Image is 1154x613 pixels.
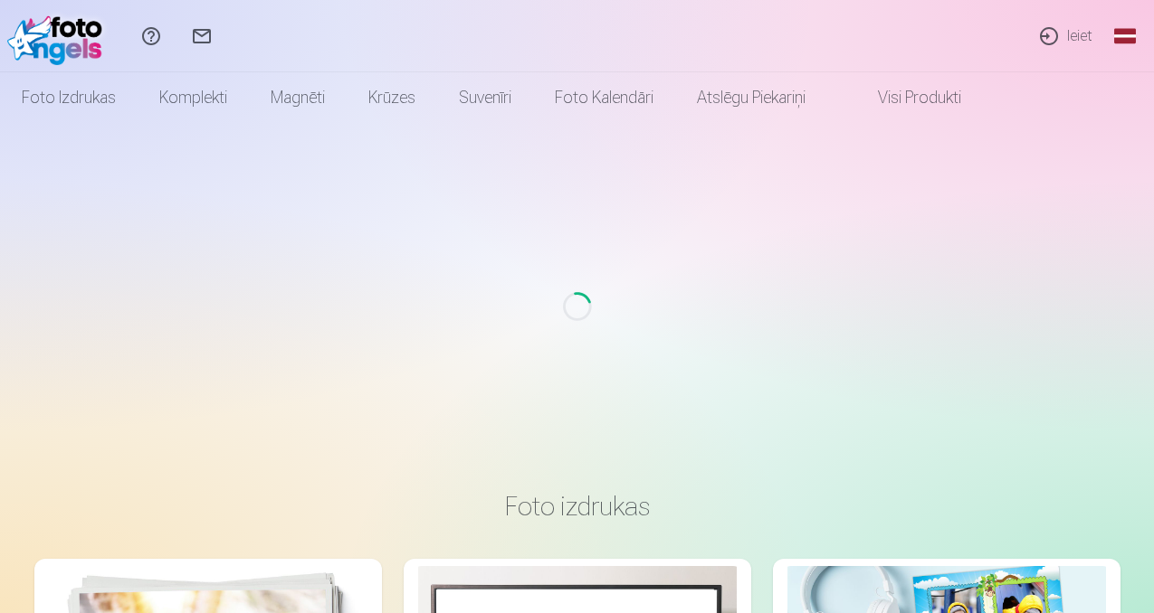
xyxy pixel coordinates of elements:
[138,72,249,123] a: Komplekti
[7,7,111,65] img: /fa1
[675,72,827,123] a: Atslēgu piekariņi
[249,72,347,123] a: Magnēti
[827,72,983,123] a: Visi produkti
[437,72,533,123] a: Suvenīri
[533,72,675,123] a: Foto kalendāri
[347,72,437,123] a: Krūzes
[49,490,1106,523] h3: Foto izdrukas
